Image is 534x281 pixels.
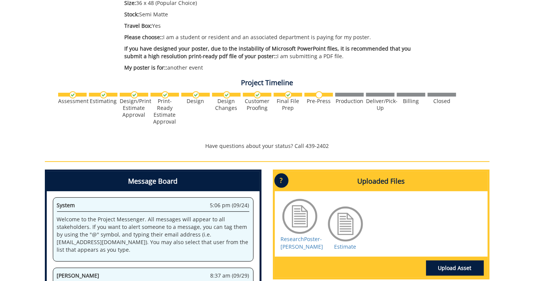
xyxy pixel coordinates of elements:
[125,33,163,41] span: Please choose::
[315,91,323,98] img: no
[125,64,422,71] p: another event
[181,98,210,105] div: Design
[125,22,422,30] p: Yes
[223,91,230,98] img: checkmark
[57,272,100,279] span: [PERSON_NAME]
[125,33,422,41] p: I am a student or resident and an associated department is paying for my poster.
[57,202,75,209] span: System
[210,202,249,209] span: 5:06 pm (09/24)
[125,11,422,18] p: Semi Matte
[120,98,148,118] div: Design/Print Estimate Approval
[131,91,138,98] img: checkmark
[281,235,323,250] a: ResearchPoster-[PERSON_NAME]
[162,91,169,98] img: checkmark
[192,91,200,98] img: checkmark
[275,171,488,191] h4: Uploaded Files
[125,45,411,60] span: If you have designed your poster, due to the instability of Microsoft PowerPoint files, it is rec...
[428,98,456,105] div: Closed
[151,98,179,125] div: Print-Ready Estimate Approval
[335,98,364,105] div: Production
[47,171,260,191] h4: Message Board
[397,98,425,105] div: Billing
[211,272,249,279] span: 8:37 am (09/29)
[212,98,241,111] div: Design Changes
[426,260,484,276] a: Upload Asset
[125,22,152,29] span: Travel Box:
[304,98,333,105] div: Pre-Press
[100,91,107,98] img: checkmark
[57,216,249,254] p: Welcome to the Project Messenger. All messages will appear to all stakeholders. If you want to al...
[274,98,302,111] div: Final File Prep
[125,45,422,60] p: I am submitting a PDF file.
[89,98,117,105] div: Estimating
[45,79,490,87] h4: Project Timeline
[274,173,288,188] p: ?
[125,64,168,71] span: My poster is for::
[45,142,490,150] p: Have questions about your status? Call 439-2402
[285,91,292,98] img: checkmark
[58,98,87,105] div: Assessment
[334,243,357,250] a: Estimate
[69,91,76,98] img: checkmark
[243,98,271,111] div: Customer Proofing
[125,11,139,18] span: Stock:
[366,98,395,111] div: Deliver/Pick-Up
[254,91,261,98] img: checkmark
